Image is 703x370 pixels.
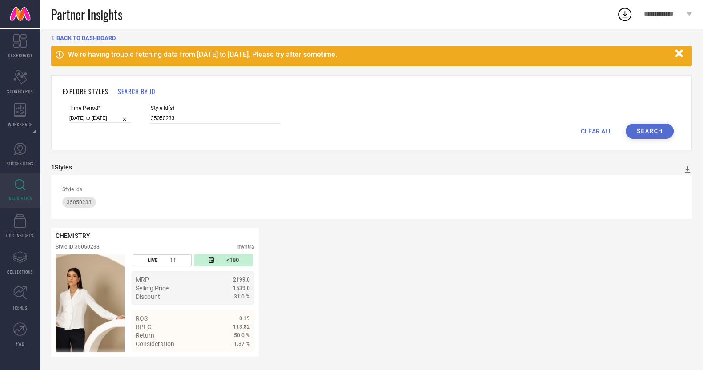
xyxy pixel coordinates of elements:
span: Details [230,356,250,363]
span: RPLC [136,323,151,330]
div: Back TO Dashboard [51,35,692,41]
span: LIVE [148,257,157,263]
span: 50.0 % [234,332,250,338]
span: 35050233 [67,199,92,205]
input: Select time period [69,113,131,123]
span: SUGGESTIONS [7,160,34,167]
span: FWD [16,340,24,347]
button: Search [626,124,674,139]
span: 113.82 [233,324,250,330]
span: 0.19 [239,315,250,322]
span: 1539.0 [233,285,250,291]
span: CLEAR ALL [581,128,612,135]
div: Click to view image [56,254,125,352]
span: BACK TO DASHBOARD [56,35,116,41]
div: Number of days the style has been live on the platform [133,254,192,266]
span: <180 [226,257,239,264]
span: 31.0 % [234,294,250,300]
span: Discount [136,293,160,300]
div: Style ID: 35050233 [56,244,100,250]
span: Partner Insights [51,5,122,24]
span: ROS [136,315,148,322]
span: INSPIRATION [8,195,32,201]
span: 11 [170,257,176,264]
span: TRENDS [12,304,28,311]
span: SCORECARDS [7,88,33,95]
span: CDC INSIGHTS [6,232,34,239]
span: Consideration [136,340,174,347]
span: MRP [136,276,149,283]
span: Style Id(s) [151,105,280,111]
div: Style Ids [62,186,681,193]
div: Number of days since the style was first listed on the platform [194,254,253,266]
img: Style preview image [56,254,125,352]
span: Return [136,332,154,339]
input: Enter comma separated style ids e.g. 12345, 67890 [151,113,280,124]
span: Selling Price [136,285,169,292]
div: Open download list [617,6,633,22]
a: Details [221,356,250,363]
span: DASHBOARD [8,52,32,59]
div: 1 Styles [51,164,72,171]
div: myntra [237,244,254,250]
span: 2199.0 [233,277,250,283]
span: COLLECTIONS [7,269,33,275]
h1: SEARCH BY ID [118,87,155,96]
h1: EXPLORE STYLES [63,87,108,96]
div: We're having trouble fetching data from [DATE] to [DATE]. Please try after sometime. [68,50,671,59]
span: CHEMISTRY [56,232,90,239]
span: 1.37 % [234,341,250,347]
span: WORKSPACE [8,121,32,128]
span: Time Period* [69,105,131,111]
